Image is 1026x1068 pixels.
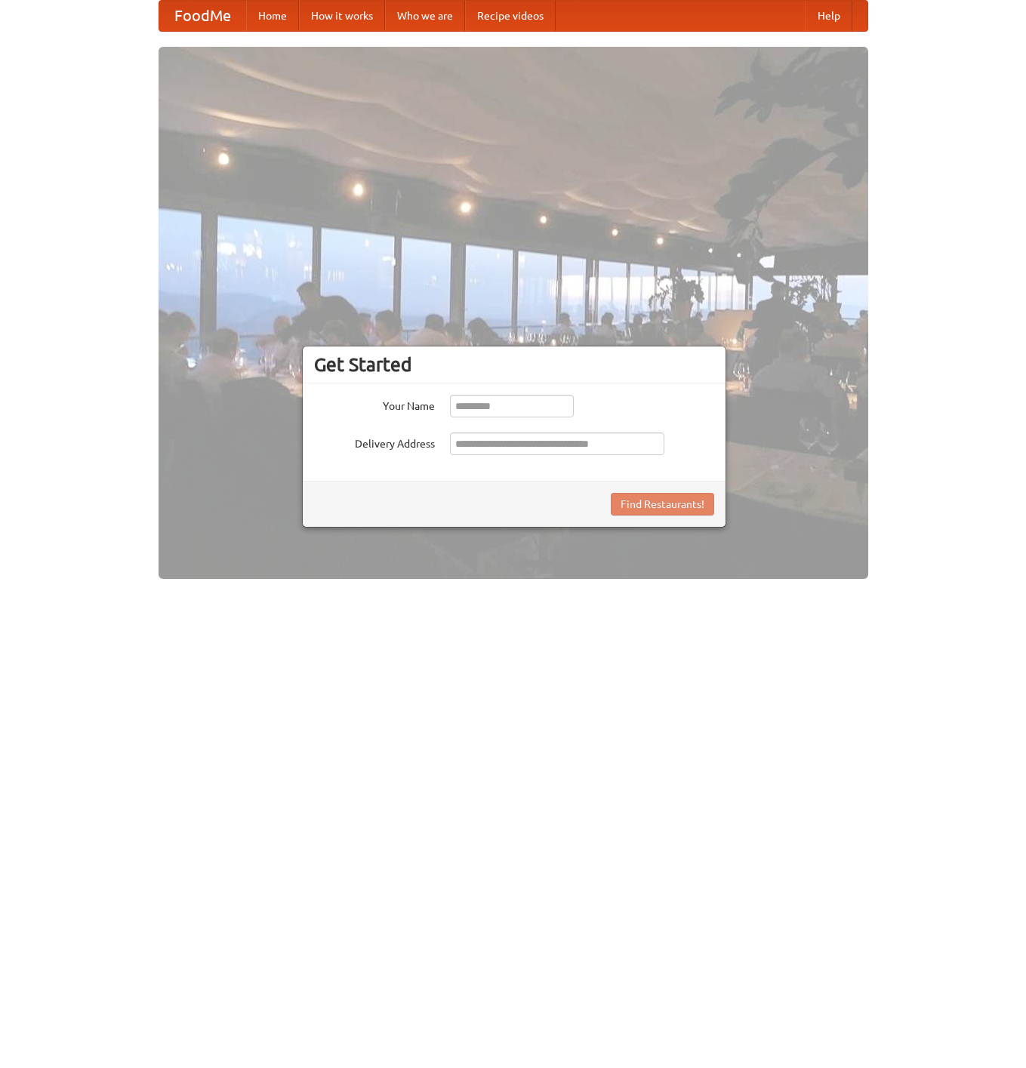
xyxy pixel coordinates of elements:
[314,395,435,414] label: Your Name
[299,1,385,31] a: How it works
[314,432,435,451] label: Delivery Address
[385,1,465,31] a: Who we are
[159,1,246,31] a: FoodMe
[806,1,852,31] a: Help
[314,353,714,376] h3: Get Started
[611,493,714,516] button: Find Restaurants!
[246,1,299,31] a: Home
[465,1,556,31] a: Recipe videos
